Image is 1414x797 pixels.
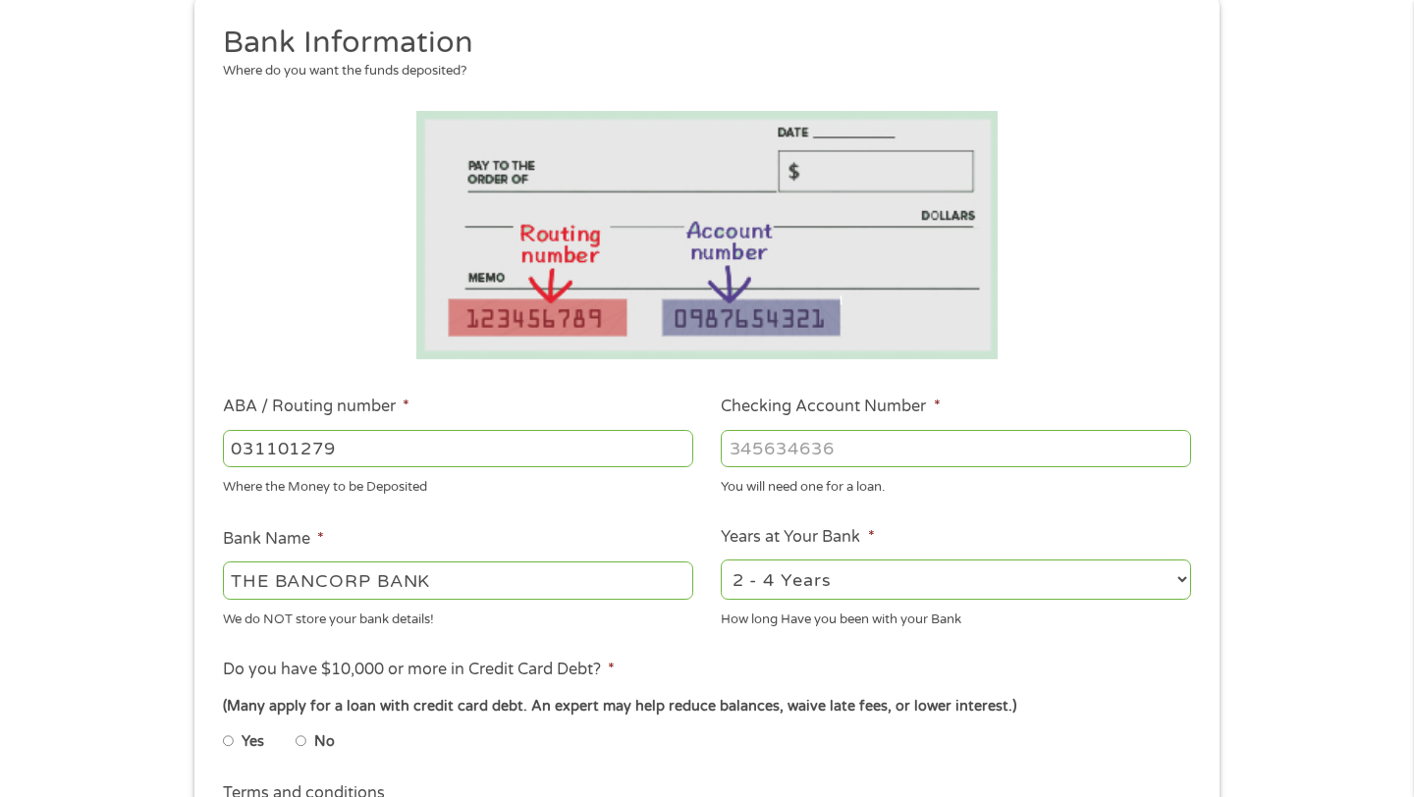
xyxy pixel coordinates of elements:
div: How long Have you been with your Bank [721,603,1191,629]
input: 263177916 [223,430,693,467]
div: (Many apply for a loan with credit card debt. An expert may help reduce balances, waive late fees... [223,696,1191,717]
div: Where the Money to be Deposited [223,471,693,498]
label: No [314,731,335,753]
label: Checking Account Number [721,397,940,417]
label: Bank Name [223,529,324,550]
h2: Bank Information [223,24,1177,63]
input: 345634636 [721,430,1191,467]
div: Where do you want the funds deposited? [223,62,1177,81]
label: Yes [242,731,264,753]
div: We do NOT store your bank details! [223,603,693,629]
label: Years at Your Bank [721,527,874,548]
div: You will need one for a loan. [721,471,1191,498]
label: Do you have $10,000 or more in Credit Card Debt? [223,660,615,680]
img: Routing number location [416,111,998,359]
label: ABA / Routing number [223,397,409,417]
